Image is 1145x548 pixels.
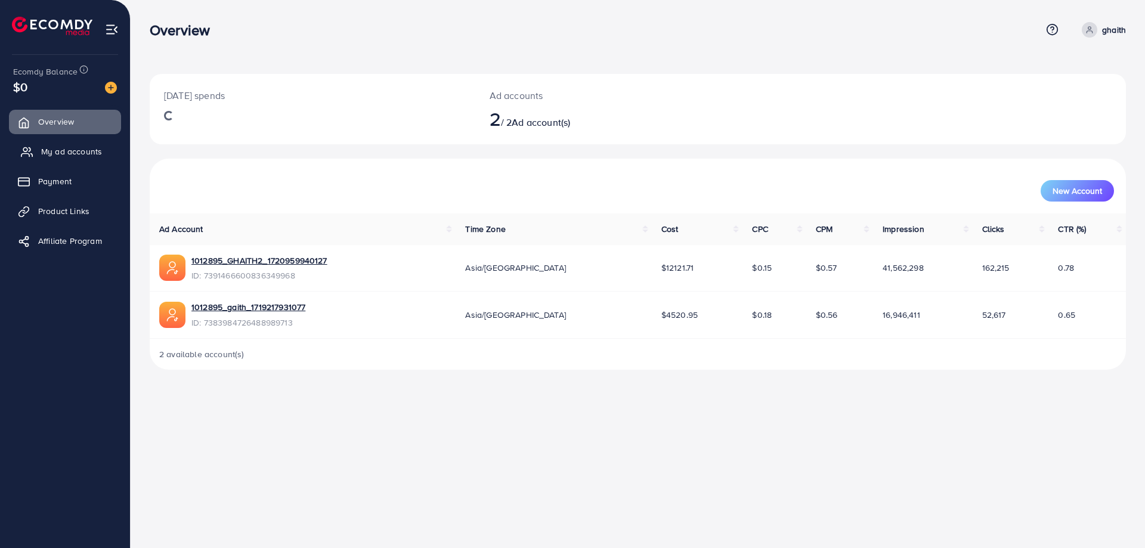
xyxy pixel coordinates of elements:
[1077,22,1126,38] a: ghaith
[159,223,203,235] span: Ad Account
[465,262,566,274] span: Asia/[GEOGRAPHIC_DATA]
[465,223,505,235] span: Time Zone
[982,223,1005,235] span: Clicks
[9,229,121,253] a: Affiliate Program
[12,17,92,35] img: logo
[1058,309,1075,321] span: 0.65
[465,309,566,321] span: Asia/[GEOGRAPHIC_DATA]
[661,309,698,321] span: $4520.95
[159,302,185,328] img: ic-ads-acc.e4c84228.svg
[38,205,89,217] span: Product Links
[752,262,772,274] span: $0.15
[490,88,705,103] p: Ad accounts
[1094,494,1136,539] iframe: Chat
[1058,262,1074,274] span: 0.78
[13,66,78,78] span: Ecomdy Balance
[191,317,305,329] span: ID: 7383984726488989713
[883,309,920,321] span: 16,946,411
[661,223,679,235] span: Cost
[9,169,121,193] a: Payment
[982,309,1006,321] span: 52,617
[105,23,119,36] img: menu
[1058,223,1086,235] span: CTR (%)
[1053,187,1102,195] span: New Account
[191,270,327,281] span: ID: 7391466600836349968
[9,140,121,163] a: My ad accounts
[159,348,245,360] span: 2 available account(s)
[38,235,102,247] span: Affiliate Program
[883,262,924,274] span: 41,562,298
[883,223,924,235] span: Impression
[105,82,117,94] img: image
[150,21,219,39] h3: Overview
[191,255,327,267] a: 1012895_GHAITH2_1720959940127
[159,255,185,281] img: ic-ads-acc.e4c84228.svg
[816,309,838,321] span: $0.56
[9,199,121,223] a: Product Links
[490,107,705,130] h2: / 2
[1041,180,1114,202] button: New Account
[41,145,102,157] span: My ad accounts
[38,116,74,128] span: Overview
[816,223,833,235] span: CPM
[9,110,121,134] a: Overview
[752,223,768,235] span: CPC
[816,262,837,274] span: $0.57
[1102,23,1126,37] p: ghaith
[490,105,501,132] span: 2
[752,309,772,321] span: $0.18
[164,88,461,103] p: [DATE] spends
[38,175,72,187] span: Payment
[191,301,305,313] a: 1012895_gaith_1719217931077
[512,116,570,129] span: Ad account(s)
[13,78,27,95] span: $0
[661,262,694,274] span: $12121.71
[982,262,1010,274] span: 162,215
